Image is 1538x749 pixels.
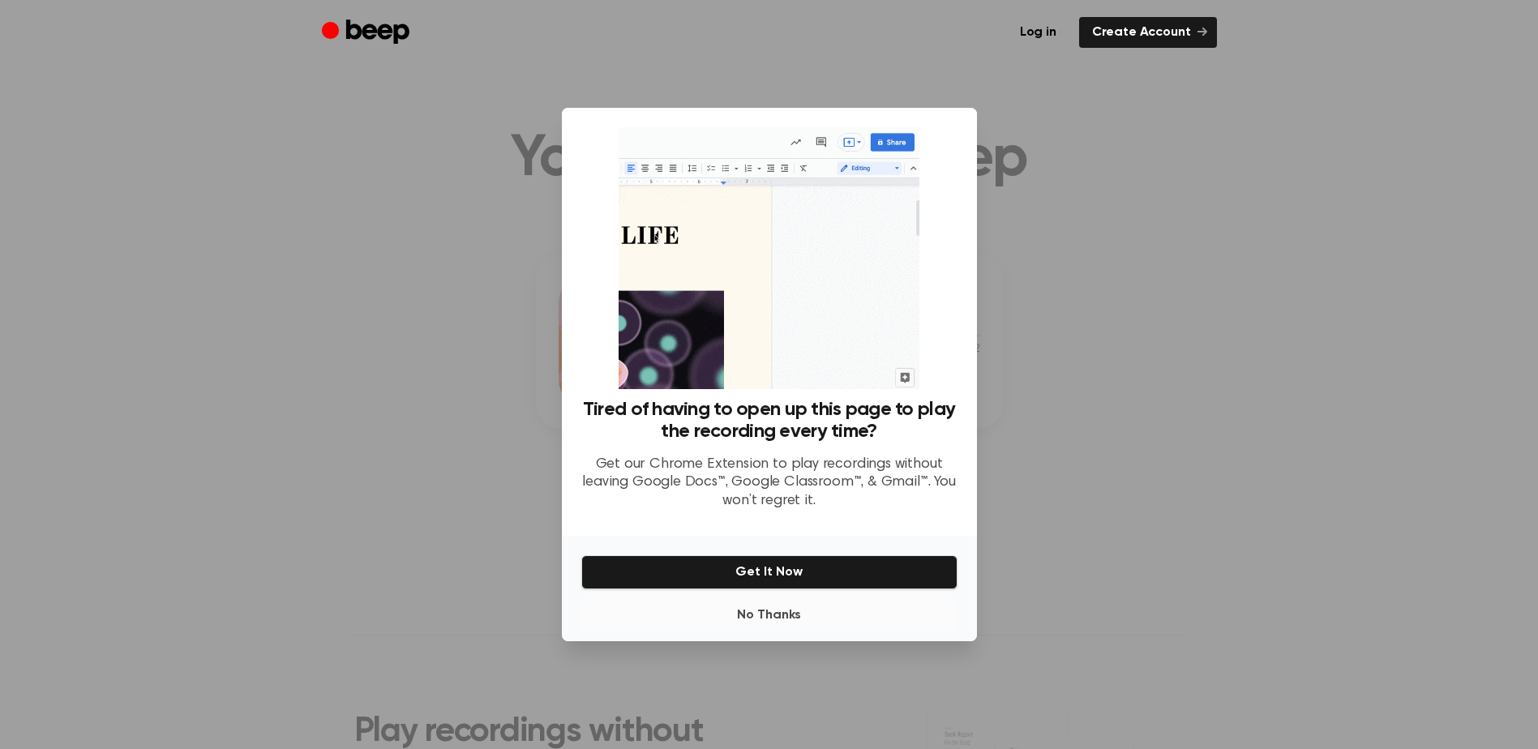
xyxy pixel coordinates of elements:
img: Beep extension in action [619,127,919,389]
h3: Tired of having to open up this page to play the recording every time? [581,399,958,443]
a: Log in [1007,17,1069,48]
p: Get our Chrome Extension to play recordings without leaving Google Docs™, Google Classroom™, & Gm... [581,456,958,511]
a: Beep [322,17,413,49]
button: Get It Now [581,555,958,589]
button: No Thanks [581,599,958,631]
a: Create Account [1079,17,1217,48]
